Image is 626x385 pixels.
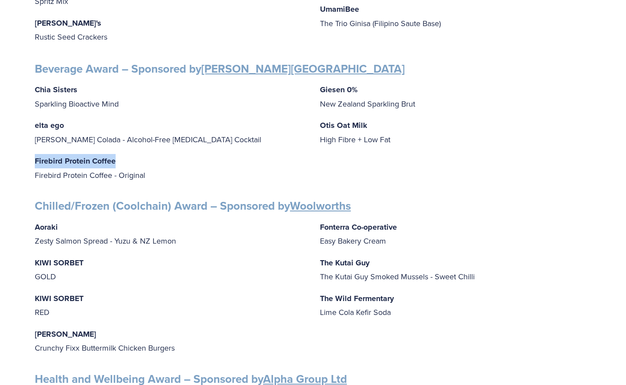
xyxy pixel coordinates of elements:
[35,17,101,29] strong: [PERSON_NAME]'s
[35,256,306,284] p: GOLD
[35,257,83,268] strong: KIWI SORBET
[35,120,64,131] strong: elta ego
[320,256,591,284] p: The Kutai Guy Smoked Mussels - Sweet Chilli
[201,60,405,77] a: [PERSON_NAME][GEOGRAPHIC_DATA]
[35,293,83,304] strong: KIWI SORBET
[35,84,77,95] strong: Chia Sisters
[35,291,306,319] p: RED
[35,198,351,214] strong: Chilled/Frozen (Coolchain) Award – Sponsored by
[35,60,405,77] strong: Beverage Award – Sponsored by
[290,198,351,214] a: Woolworths
[320,291,591,319] p: Lime Cola Kefir Soda
[320,84,358,95] strong: Giesen 0%
[35,221,58,233] strong: Aoraki
[35,220,306,248] p: Zesty Salmon Spread - Yuzu & NZ Lemon
[320,293,394,304] strong: The Wild Fermentary
[35,155,116,167] strong: Firebird Protein Coffee
[35,328,96,340] strong: [PERSON_NAME]
[35,83,306,110] p: Sparkling Bioactive Mind
[320,3,359,15] strong: UmamiBee
[320,120,367,131] strong: Otis Oat Milk
[320,220,591,248] p: Easy Bakery Cream
[320,221,397,233] strong: Fonterra Co-operative
[35,118,306,146] p: [PERSON_NAME] Colada - Alcohol-Free [MEDICAL_DATA] Cocktail
[320,2,591,30] p: The Trio Ginisa (Filipino Saute Base)
[320,83,591,110] p: New Zealand Sparkling Brut
[320,118,591,146] p: High Fibre + Low Fat
[35,327,306,355] p: Crunchy Fixx Buttermilk Chicken Burgers
[35,16,306,44] p: Rustic Seed Crackers
[320,257,370,268] strong: The Kutai Guy
[35,154,306,182] p: Firebird Protein Coffee - Original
